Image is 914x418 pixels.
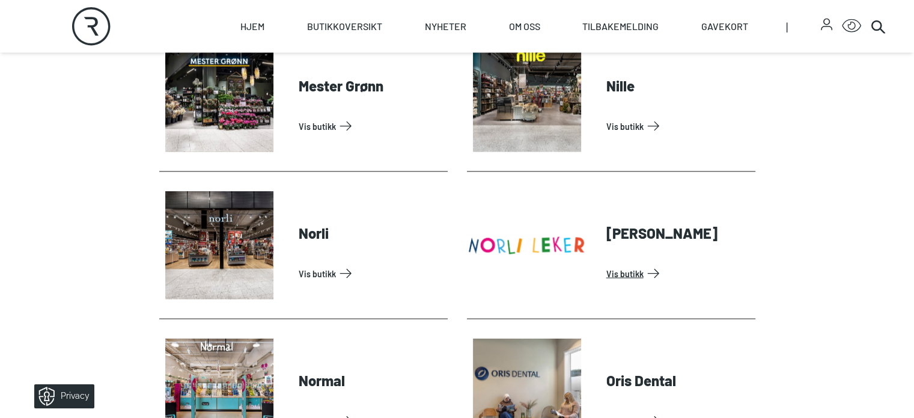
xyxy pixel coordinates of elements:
[842,17,861,36] button: Open Accessibility Menu
[299,264,443,283] a: Vis Butikk: Norli
[299,117,443,136] a: Vis Butikk: Mester Grønn
[606,117,751,136] a: Vis Butikk: Nille
[12,380,110,412] iframe: Manage Preferences
[606,264,751,283] a: Vis Butikk: Norli Leker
